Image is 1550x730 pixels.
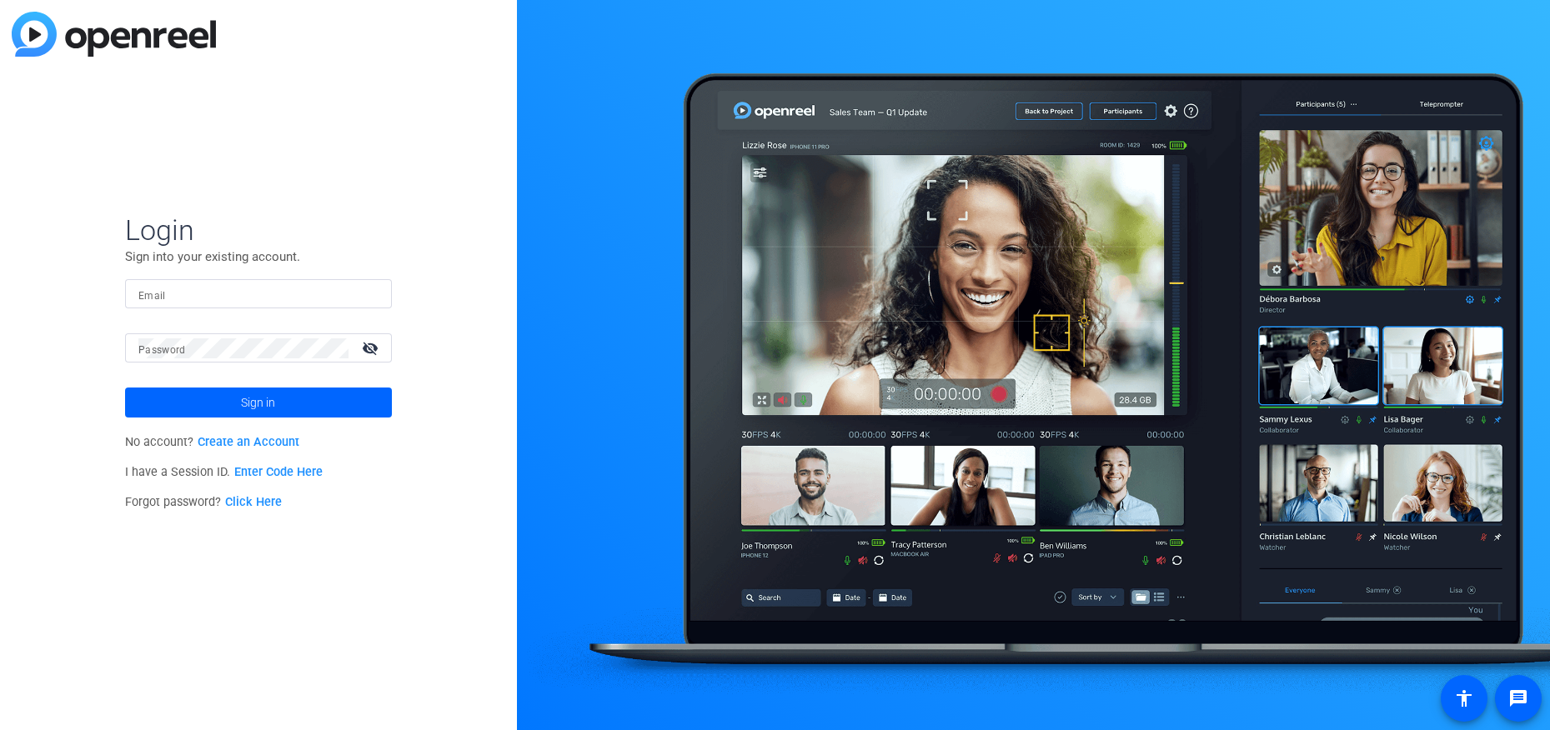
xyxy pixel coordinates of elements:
span: Forgot password? [125,495,282,509]
a: Enter Code Here [234,465,323,479]
span: Login [125,212,392,247]
mat-icon: visibility_off [352,336,392,360]
mat-label: Password [138,344,186,356]
img: blue-gradient.svg [12,12,216,57]
a: Click Here [225,495,282,509]
span: Sign in [241,382,275,423]
p: Sign into your existing account. [125,247,392,266]
button: Sign in [125,387,392,417]
a: Create an Account [198,435,299,449]
span: I have a Session ID. [125,465,323,479]
input: Enter Email Address [138,284,379,304]
span: No account? [125,435,299,449]
mat-icon: message [1508,688,1528,708]
mat-icon: accessibility [1454,688,1474,708]
mat-label: Email [138,290,166,302]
